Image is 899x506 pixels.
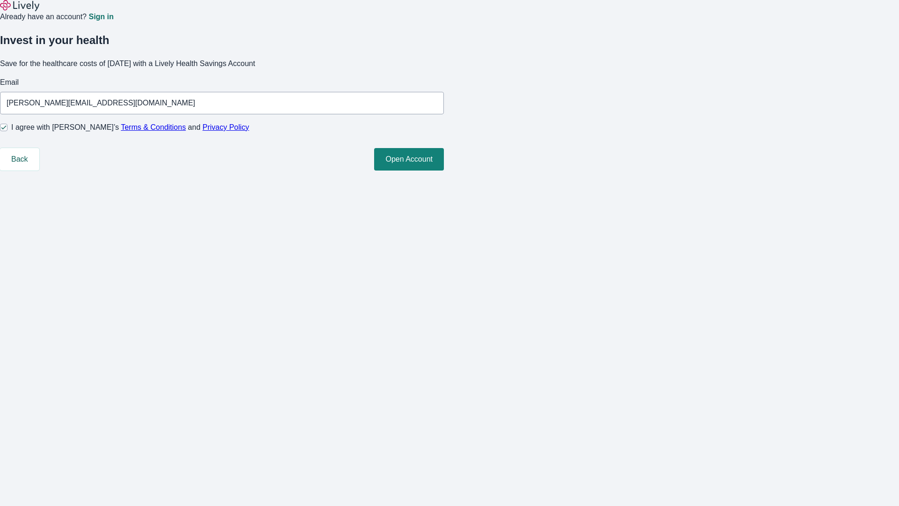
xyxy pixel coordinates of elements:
a: Privacy Policy [203,123,250,131]
a: Terms & Conditions [121,123,186,131]
button: Open Account [374,148,444,171]
span: I agree with [PERSON_NAME]’s and [11,122,249,133]
a: Sign in [88,13,113,21]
